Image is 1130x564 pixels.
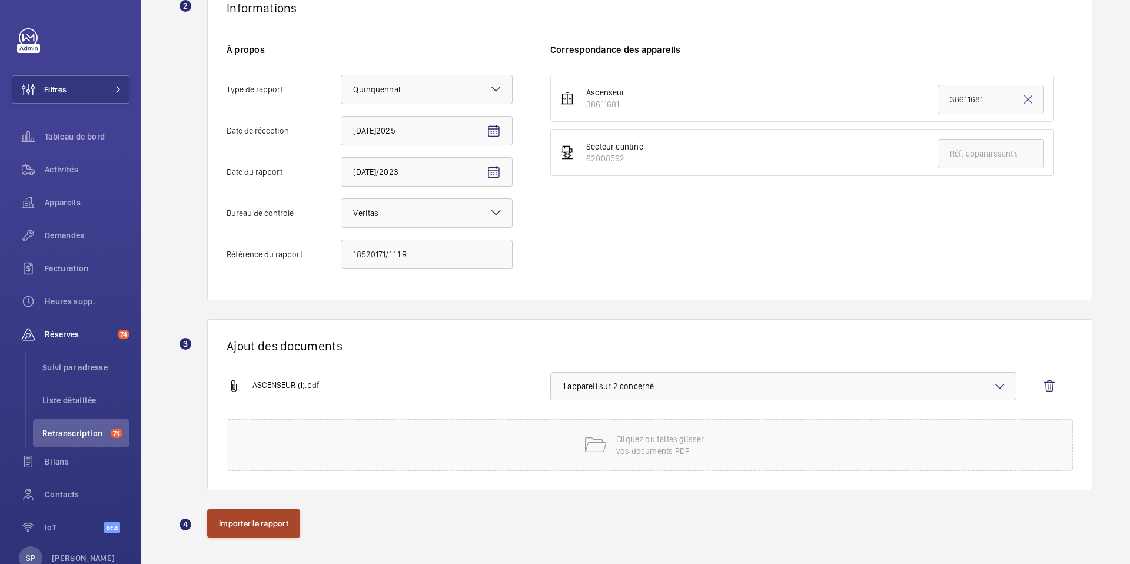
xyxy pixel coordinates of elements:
span: Heures supp. [45,296,129,307]
button: Importer le rapport [207,509,300,538]
p: Cliquez ou faites glisser vos documents PDF [616,433,716,457]
div: 3 [180,338,191,350]
input: Référence du rapport [341,240,513,269]
h6: À propos [227,44,513,56]
span: Retranscription [42,427,106,439]
button: 1 appareil sur 2 concerné [550,372,1016,400]
p: [PERSON_NAME] [52,552,115,564]
div: Secteur cantine [586,141,643,152]
span: Liste détaillée [42,394,129,406]
span: 74 [118,330,129,339]
span: Veritas [353,208,378,218]
span: 74 [111,429,122,438]
span: Appareils [45,197,129,208]
input: Réf. apparaissant sur le document [938,139,1044,168]
span: Contacts [45,489,129,500]
span: Type de rapport [227,85,341,94]
p: SP [26,552,35,564]
span: Demandes [45,230,129,241]
span: Tableau de bord [45,131,129,142]
h6: Correspondance des appareils [550,44,1073,56]
span: 1 appareil sur 2 concerné [563,380,1004,392]
h1: Informations [227,1,297,15]
input: Date du rapportOpen calendar [341,157,513,187]
span: Date du rapport [227,168,341,176]
span: Quinquennal [353,85,400,94]
span: Bureau de controle [227,209,341,217]
span: Bilans [45,456,129,467]
div: 62008592 [586,152,643,164]
span: ASCENSEUR (1).pdf [252,379,320,393]
span: Beta [104,522,120,533]
div: 38611681 [586,98,625,110]
span: Filtres [44,84,67,95]
span: Activités [45,164,129,175]
div: 4 [180,519,191,530]
span: Réserves [45,329,113,340]
img: elevator.svg [560,91,574,105]
input: Réf. apparaissant sur le document [938,85,1044,114]
img: freight_elevator.svg [560,145,574,160]
span: Suivi par adresse [42,361,129,373]
button: Filtres [12,75,129,104]
input: Date de réceptionOpen calendar [341,116,513,145]
h1: Ajout des documents [227,339,1073,353]
span: Facturation [45,263,129,274]
button: Open calendar [480,117,508,145]
span: Référence du rapport [227,250,341,258]
button: Open calendar [480,158,508,187]
div: Ascenseur [586,87,625,98]
span: Date de réception [227,127,341,135]
span: IoT [45,522,104,533]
